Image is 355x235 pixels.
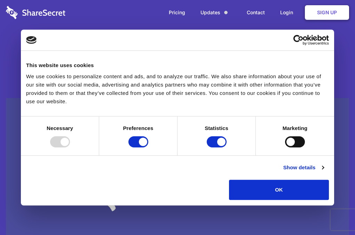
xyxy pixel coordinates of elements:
h1: Eliminate Slack Data Loss. [6,31,349,56]
strong: Necessary [47,125,73,131]
strong: Marketing [283,125,308,131]
button: OK [229,180,329,200]
a: Show details [283,163,324,172]
strong: Preferences [123,125,153,131]
div: We use cookies to personalize content and ads, and to analyze our traffic. We also share informat... [26,72,329,106]
a: Login [273,2,303,23]
img: logo-wordmark-white-trans-d4663122ce5f474addd5e946df7df03e33cb6a1c49d2221995e7729f52c070b2.svg [6,6,65,19]
a: Sign Up [305,5,349,20]
strong: Statistics [205,125,228,131]
a: Pricing [162,2,192,23]
h4: Auto-redaction of sensitive data, encrypted data sharing and self-destructing private chats. Shar... [6,63,349,86]
a: Usercentrics Cookiebot - opens in a new window [268,35,329,45]
a: Contact [240,2,272,23]
img: logo [26,36,37,44]
div: This website uses cookies [26,61,329,70]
